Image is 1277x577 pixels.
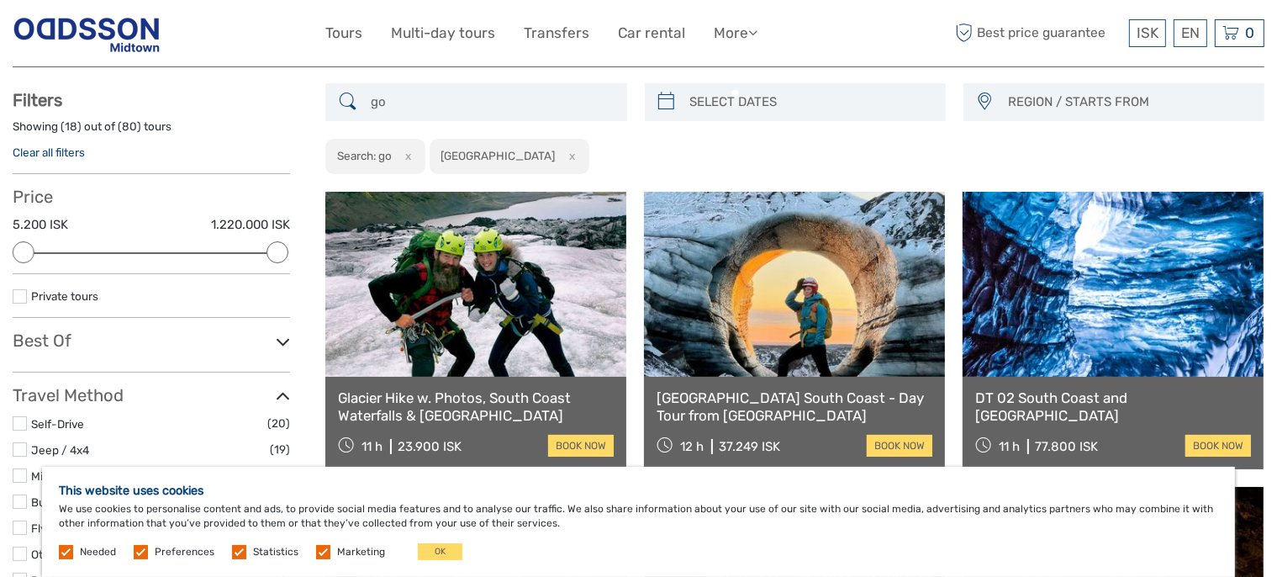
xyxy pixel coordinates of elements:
button: OK [418,543,462,560]
label: Needed [80,545,116,559]
input: SELECT DATES [683,87,937,117]
label: Preferences [155,545,214,559]
span: ISK [1137,24,1158,41]
div: 37.249 ISK [719,439,780,454]
button: REGION / STARTS FROM [1000,88,1256,116]
a: Glacier Hike w. Photos, South Coast Waterfalls & [GEOGRAPHIC_DATA] [338,389,614,424]
div: We use cookies to personalise content and ads, to provide social media features and to analyse ou... [42,467,1235,577]
a: Tours [325,21,362,45]
a: [GEOGRAPHIC_DATA] South Coast - Day Tour from [GEOGRAPHIC_DATA] [657,389,932,424]
div: Showing ( ) out of ( ) tours [13,119,290,145]
a: Flying [31,521,62,535]
button: x [394,147,417,165]
div: EN [1174,19,1207,47]
h3: Best Of [13,331,290,351]
a: Car rental [618,21,685,45]
a: book now [548,435,614,457]
a: Jeep / 4x4 [31,443,89,457]
div: 77.800 ISK [1035,439,1098,454]
a: More [714,21,757,45]
label: 80 [122,119,137,135]
a: Other / Non-Travel [31,548,129,561]
h5: This website uses cookies [59,484,1218,498]
label: Statistics [253,545,298,559]
label: Marketing [337,545,385,559]
label: 18 [65,119,77,135]
a: Bus [31,495,51,509]
label: 1.220.000 ISK [211,216,290,234]
a: Clear all filters [13,146,85,159]
span: 0 [1243,24,1257,41]
h3: Travel Method [13,385,290,405]
h3: Price [13,187,290,207]
h2: Search: go [337,149,392,162]
a: Mini Bus / Car [31,469,103,483]
a: DT 02 South Coast and [GEOGRAPHIC_DATA] [975,389,1251,424]
strong: Filters [13,90,62,110]
span: Best price guarantee [952,19,1125,47]
span: 11 h [999,439,1020,454]
a: Multi-day tours [391,21,495,45]
div: 23.900 ISK [398,439,462,454]
button: x [558,147,581,165]
span: 11 h [361,439,383,454]
span: (19) [270,440,290,459]
label: 5.200 ISK [13,216,68,234]
a: Transfers [524,21,589,45]
span: 12 h [680,439,704,454]
span: (20) [267,414,290,433]
a: Self-Drive [31,417,84,431]
h2: [GEOGRAPHIC_DATA] [441,149,556,162]
input: SEARCH [364,87,618,117]
a: book now [867,435,932,457]
img: Reykjavik Residence [13,13,161,54]
a: book now [1185,435,1251,457]
a: Private tours [31,289,98,303]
